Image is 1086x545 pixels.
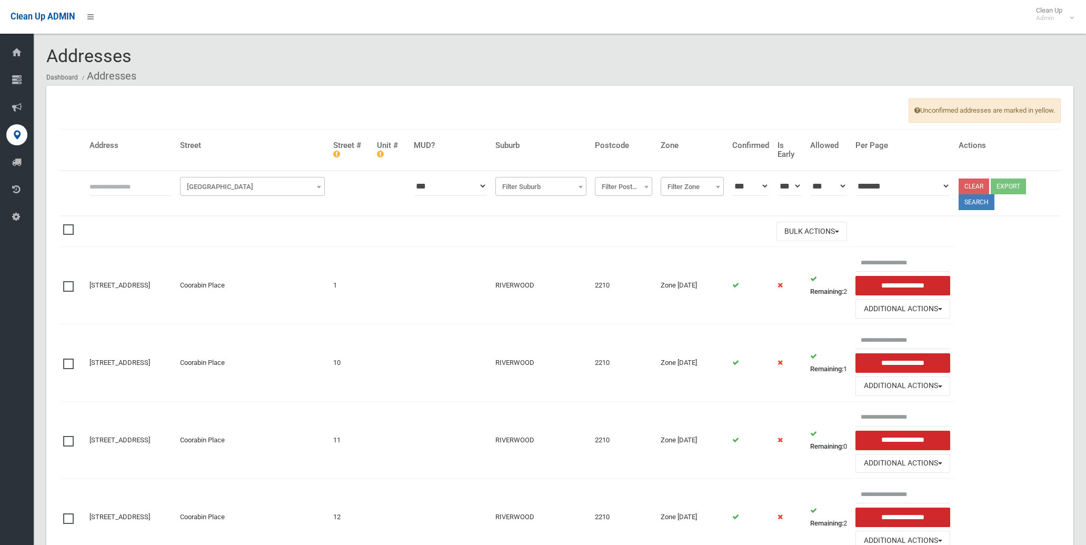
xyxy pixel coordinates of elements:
td: RIVERWOOD [491,247,591,324]
button: Bulk Actions [776,222,847,241]
td: 10 [329,324,373,402]
span: Clean Up [1031,6,1073,22]
td: 2210 [591,247,656,324]
a: [STREET_ADDRESS] [89,436,150,444]
td: RIVERWOOD [491,324,591,402]
button: Additional Actions [855,454,950,473]
h4: MUD? [414,141,487,150]
h4: Address [89,141,172,150]
td: Zone [DATE] [656,401,728,479]
strong: Remaining: [810,519,843,527]
h4: Unit # [377,141,405,158]
h4: Confirmed [732,141,769,150]
td: 2 [806,247,851,324]
h4: Suburb [495,141,586,150]
button: Export [991,179,1026,194]
td: RIVERWOOD [491,401,591,479]
small: Admin [1036,14,1062,22]
td: Zone [DATE] [656,247,728,324]
td: Coorabin Place [176,324,329,402]
strong: Remaining: [810,365,843,373]
button: Search [959,194,994,210]
td: 1 [329,247,373,324]
button: Additional Actions [855,299,950,319]
h4: Is Early [778,141,802,158]
span: Clean Up ADMIN [11,12,75,22]
h4: Zone [661,141,724,150]
span: Filter Postcode [595,177,652,196]
span: Filter Postcode [597,180,650,194]
h4: Actions [959,141,1057,150]
h4: Per Page [855,141,950,150]
h4: Postcode [595,141,652,150]
span: Filter Street [180,177,325,196]
a: [STREET_ADDRESS] [89,281,150,289]
a: [STREET_ADDRESS] [89,513,150,521]
td: 11 [329,401,373,479]
td: 0 [806,401,851,479]
li: Addresses [79,66,136,86]
td: 2210 [591,401,656,479]
span: Unconfirmed addresses are marked in yellow. [909,98,1061,123]
td: Coorabin Place [176,401,329,479]
strong: Remaining: [810,288,843,295]
td: Coorabin Place [176,247,329,324]
span: Filter Suburb [495,177,586,196]
a: [STREET_ADDRESS] [89,359,150,366]
td: Zone [DATE] [656,324,728,402]
span: Filter Zone [663,180,721,194]
h4: Street [180,141,325,150]
h4: Allowed [810,141,847,150]
button: Additional Actions [855,376,950,396]
td: 1 [806,324,851,402]
span: Addresses [46,45,132,66]
span: Filter Street [183,180,322,194]
td: 2210 [591,324,656,402]
strong: Remaining: [810,442,843,450]
span: Filter Zone [661,177,724,196]
h4: Street # [333,141,368,158]
a: Dashboard [46,74,78,81]
span: Filter Suburb [498,180,584,194]
a: Clear [959,179,989,194]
